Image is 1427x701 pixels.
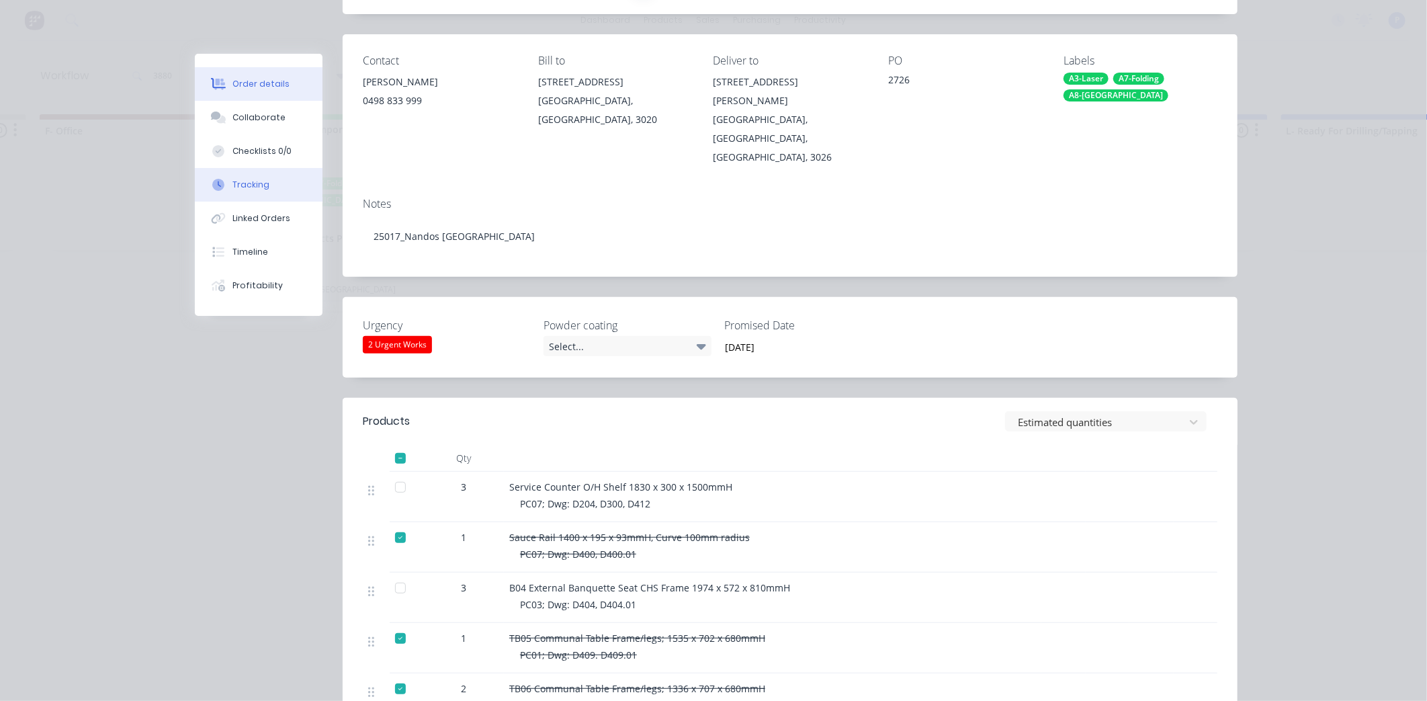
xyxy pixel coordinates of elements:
[888,54,1042,67] div: PO
[716,337,883,357] input: Enter date
[520,649,637,661] span: PC01; Dwg: D409. D409.01
[461,480,466,494] span: 3
[509,581,790,594] span: B04 External Banquette Seat CHS Frame 1974 x 572 x 810mmH
[713,110,867,167] div: [GEOGRAPHIC_DATA], [GEOGRAPHIC_DATA], [GEOGRAPHIC_DATA], 3026
[195,134,322,168] button: Checklists 0/0
[509,682,765,695] span: TB06 Communal Table Frame/legs; 1336 x 707 x 680mmH
[195,101,322,134] button: Collaborate
[1064,73,1109,85] div: A3-Laser
[232,78,290,90] div: Order details
[1064,89,1168,101] div: A8-[GEOGRAPHIC_DATA]
[1113,73,1164,85] div: A7-Folding
[195,168,322,202] button: Tracking
[520,548,636,561] span: PC07; Dwg: D400, D400.01
[232,112,286,124] div: Collaborate
[195,202,322,235] button: Linked Orders
[461,581,466,595] span: 3
[363,54,517,67] div: Contact
[713,73,867,110] div: [STREET_ADDRESS][PERSON_NAME]
[363,317,531,333] label: Urgency
[713,54,867,67] div: Deliver to
[195,235,322,269] button: Timeline
[423,445,504,472] div: Qty
[520,497,650,510] span: PC07; Dwg: D204, D300, D412
[520,598,636,611] span: PC03; Dwg: D404, D404.01
[232,280,283,292] div: Profitability
[363,73,517,91] div: [PERSON_NAME]
[232,179,269,191] div: Tracking
[538,54,692,67] div: Bill to
[461,682,466,696] span: 2
[232,246,268,258] div: Timeline
[461,530,466,544] span: 1
[363,73,517,116] div: [PERSON_NAME]0498 833 999
[538,91,692,129] div: [GEOGRAPHIC_DATA], [GEOGRAPHIC_DATA], 3020
[724,317,892,333] label: Promised Date
[544,317,711,333] label: Powder coating
[538,73,692,91] div: [STREET_ADDRESS]
[363,91,517,110] div: 0498 833 999
[509,632,765,645] span: TB05 Communal Table Frame/legs; 1535 x 702 x 680mmH
[363,216,1217,257] div: 25017_Nandos [GEOGRAPHIC_DATA]
[232,145,292,157] div: Checklists 0/0
[195,67,322,101] button: Order details
[461,631,466,645] span: 1
[509,531,750,544] span: Sauce Rail 1400 x 195 x 93mmH, Curve 100mm radius
[509,481,732,493] span: Service Counter O/H Shelf 1830 x 300 x 1500mmH
[538,73,692,129] div: [STREET_ADDRESS][GEOGRAPHIC_DATA], [GEOGRAPHIC_DATA], 3020
[363,413,410,429] div: Products
[544,336,711,356] div: Select...
[195,269,322,302] button: Profitability
[363,336,432,354] div: 2 Urgent Works
[713,73,867,167] div: [STREET_ADDRESS][PERSON_NAME][GEOGRAPHIC_DATA], [GEOGRAPHIC_DATA], [GEOGRAPHIC_DATA], 3026
[232,212,290,224] div: Linked Orders
[363,198,1217,210] div: Notes
[888,73,1042,91] div: 2726
[1064,54,1217,67] div: Labels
